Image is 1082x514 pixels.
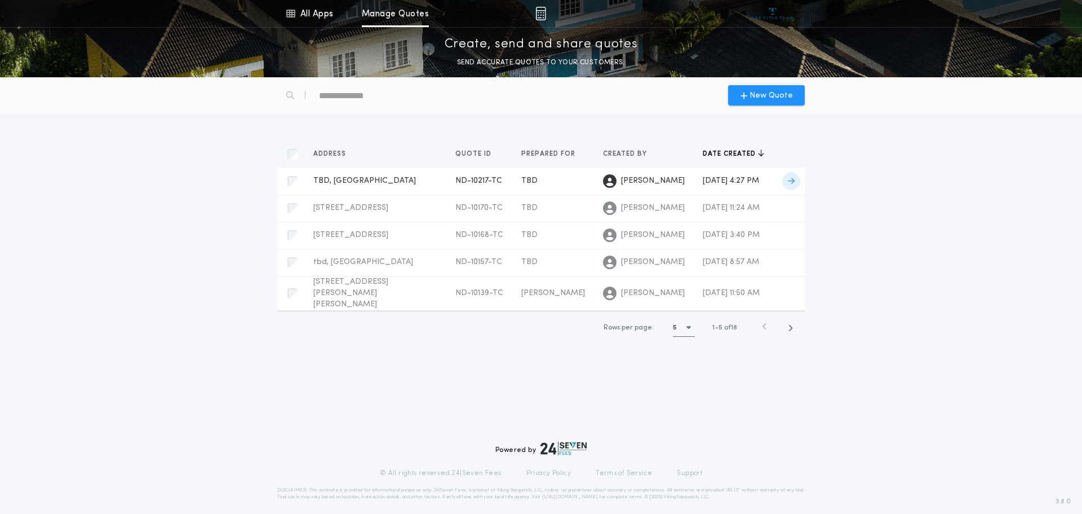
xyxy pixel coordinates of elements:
span: TBD [521,231,538,239]
span: [STREET_ADDRESS] [313,204,388,212]
a: [URL][DOMAIN_NAME] [542,495,598,499]
span: ND-10170-TC [455,204,503,212]
span: ND-10139-TC [455,289,503,297]
button: Created by [603,148,655,160]
span: Prepared for [521,150,578,159]
span: Address [313,150,348,159]
span: [STREET_ADDRESS][PERSON_NAME][PERSON_NAME] [313,278,388,309]
a: Privacy Policy [526,469,571,478]
span: tbd, [GEOGRAPHIC_DATA] [313,258,413,266]
span: Quote ID [455,150,494,159]
button: 5 [673,319,695,337]
span: New Quote [750,90,793,102]
p: Create, send and share quotes [445,36,638,54]
span: [PERSON_NAME] [621,175,685,187]
button: New Quote [728,85,805,106]
span: [DATE] 4:27 PM [703,177,759,185]
span: TBD [521,177,538,185]
p: © All rights reserved. 24|Seven Fees [380,469,502,478]
a: Support [677,469,702,478]
button: Date created [703,148,764,160]
p: SEND ACCURATE QUOTES TO YOUR CUSTOMERS. [457,57,625,68]
button: Address [313,148,354,160]
span: ND-10157-TC [455,258,502,266]
span: [DATE] 3:40 PM [703,231,760,239]
span: [PERSON_NAME] [521,289,585,297]
span: [DATE] 8:57 AM [703,258,759,266]
span: [DATE] 11:24 AM [703,204,760,212]
h1: 5 [673,322,677,333]
span: TBD, [GEOGRAPHIC_DATA] [313,177,416,185]
a: Terms of Service [596,469,652,478]
span: 1 [712,324,715,331]
span: Created by [603,150,649,159]
span: ND-10217-TC [455,177,502,185]
span: TBD [521,258,538,266]
span: 5 [719,324,722,331]
button: Quote ID [455,148,500,160]
span: 3.8.0 [1056,497,1071,507]
img: vs-icon [752,8,794,19]
p: DISCLAIMER: This estimate is provided for informational purposes only. 24|Seven Fees, a product o... [277,487,805,500]
span: [STREET_ADDRESS] [313,231,388,239]
img: img [535,7,546,20]
span: of 18 [724,323,737,333]
span: TBD [521,204,538,212]
span: [PERSON_NAME] [621,288,685,299]
span: [PERSON_NAME] [621,230,685,241]
span: [PERSON_NAME] [621,203,685,214]
span: [DATE] 11:50 AM [703,289,760,297]
span: Date created [703,150,758,159]
img: logo [540,442,587,455]
div: Powered by [495,442,587,455]
span: [PERSON_NAME] [621,257,685,268]
span: Rows per page: [604,324,654,331]
span: ND-10168-TC [455,231,503,239]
